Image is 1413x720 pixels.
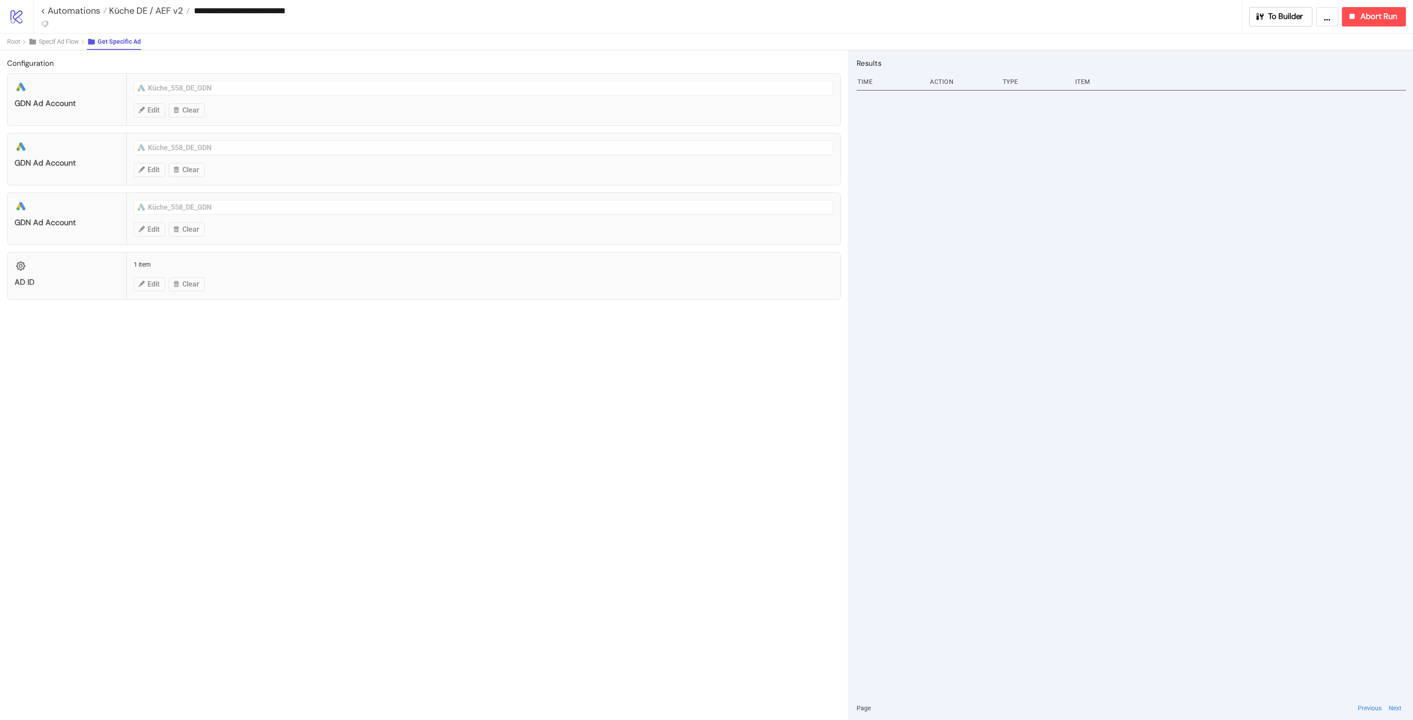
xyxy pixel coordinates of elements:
span: Page [857,703,871,713]
button: Specif Ad Flow [28,34,87,50]
span: Specif Ad Flow [39,38,79,45]
h2: Results [857,57,1406,69]
div: Item [1074,73,1406,90]
button: Next [1386,703,1404,713]
a: < Automations [41,6,107,15]
span: Abort Run [1360,11,1397,22]
span: To Builder [1268,11,1303,22]
span: Root [7,38,20,45]
button: ... [1316,7,1338,26]
div: Time [857,73,923,90]
span: Get Specific Ad [98,38,141,45]
div: Type [1002,73,1068,90]
div: Action [929,73,995,90]
span: Küche DE / AEF v2 [107,5,183,16]
button: To Builder [1249,7,1313,26]
button: Previous [1355,703,1384,713]
a: Küche DE / AEF v2 [107,6,190,15]
button: Abort Run [1342,7,1406,26]
button: Root [7,34,28,50]
button: Get Specific Ad [87,34,141,50]
h2: Configuration [7,57,841,69]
